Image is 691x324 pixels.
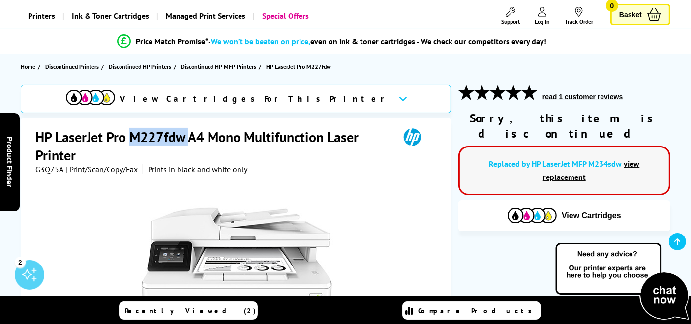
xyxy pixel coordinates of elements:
[458,111,670,141] div: Sorry, this item is discontinued
[501,18,520,25] span: Support
[553,241,691,322] img: Open Live Chat window
[66,90,115,105] img: cmyk-icon.svg
[535,7,550,25] a: Log In
[21,61,35,72] span: Home
[466,207,663,224] button: View Cartridges
[501,7,520,25] a: Support
[120,93,391,104] span: View Cartridges For This Printer
[266,61,331,72] span: HP LaserJet Pro M227fdw
[181,61,259,72] a: Discontinued HP MFP Printers
[72,3,149,29] span: Ink & Toner Cartridges
[62,3,156,29] a: Ink & Toner Cartridges
[181,61,256,72] span: Discontinued HP MFP Printers
[402,301,541,320] a: Compare Products
[619,8,642,21] span: Basket
[136,36,208,46] span: Price Match Promise*
[266,61,333,72] a: HP LaserJet Pro M227fdw
[21,3,62,29] a: Printers
[5,33,659,50] li: modal_Promise
[109,61,174,72] a: Discontinued HP Printers
[535,18,550,25] span: Log In
[610,4,670,25] a: Basket 0
[65,164,138,174] span: | Print/Scan/Copy/Fax
[125,306,256,315] span: Recently Viewed (2)
[15,257,26,267] div: 2
[45,61,99,72] span: Discontinued Printers
[21,61,38,72] a: Home
[35,128,390,164] h1: HP LaserJet Pro M227fdw A4 Mono Multifunction Laser Printer
[156,3,253,29] a: Managed Print Services
[562,211,621,220] span: View Cartridges
[45,61,101,72] a: Discontinued Printers
[211,36,310,46] span: We won’t be beaten on price,
[148,164,247,174] i: Prints in black and white only
[540,92,626,101] button: read 1 customer reviews
[253,3,316,29] a: Special Offers
[5,137,15,187] span: Product Finder
[489,159,622,169] a: Replaced by HP LaserJet MFP M234sdw
[208,36,546,46] div: - even on ink & toner cartridges - We check our competitors every day!
[109,61,171,72] span: Discontinued HP Printers
[35,164,63,174] span: G3Q75A
[508,208,557,223] img: Cartridges
[119,301,258,320] a: Recently Viewed (2)
[543,159,640,182] a: view replacement
[390,128,435,146] img: HP
[565,7,593,25] a: Track Order
[419,306,538,315] span: Compare Products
